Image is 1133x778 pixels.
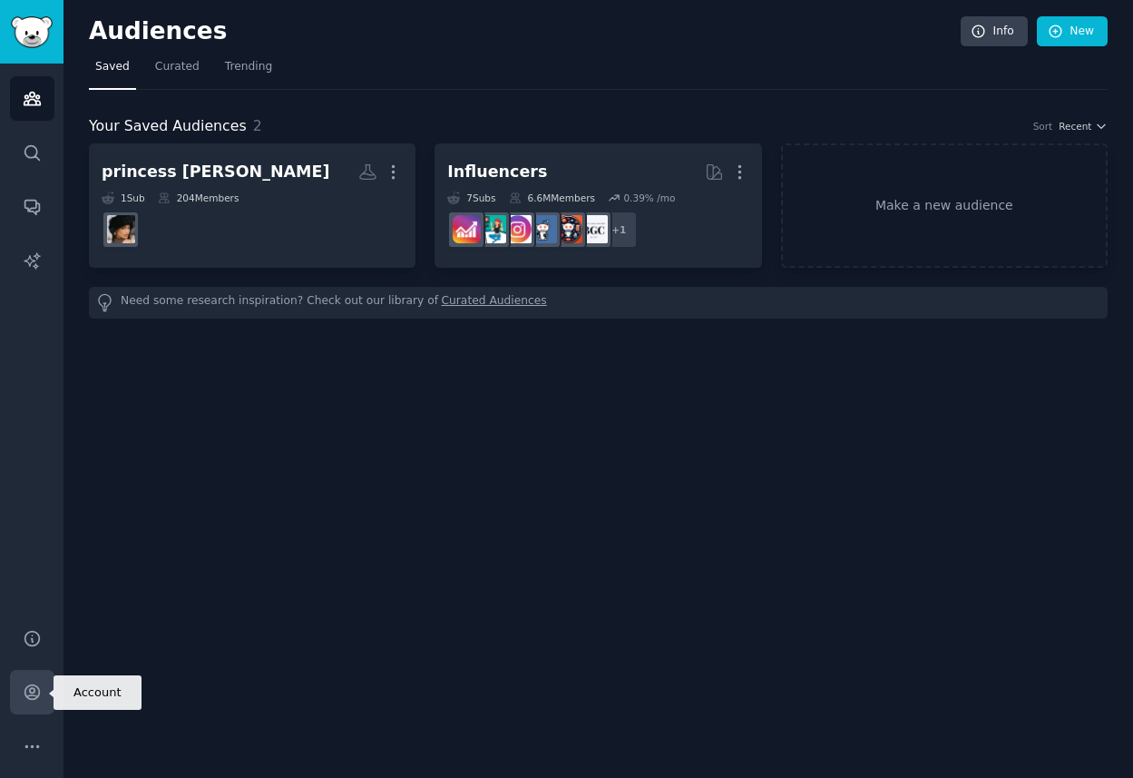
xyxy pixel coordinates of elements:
[225,59,272,75] span: Trending
[89,143,415,268] a: princess [PERSON_NAME]1Sub204Membersprincesspollychat
[95,59,130,75] span: Saved
[600,211,638,249] div: + 1
[447,161,547,183] div: Influencers
[554,215,582,243] img: socialmedia
[580,215,608,243] img: BeautyGuruChatter
[219,53,278,90] a: Trending
[1037,16,1108,47] a: New
[155,59,200,75] span: Curated
[1033,120,1053,133] div: Sort
[102,192,145,204] div: 1 Sub
[781,143,1108,268] a: Make a new audience
[435,143,761,268] a: Influencers7Subs6.6MMembers0.39% /mo+1BeautyGuruChattersocialmediaInstagramInstagramMarketinginfl...
[442,293,547,312] a: Curated Audiences
[89,17,961,46] h2: Audiences
[1059,120,1091,133] span: Recent
[1059,120,1108,133] button: Recent
[961,16,1028,47] a: Info
[509,192,595,204] div: 6.6M Members
[149,53,206,90] a: Curated
[11,16,53,48] img: GummySearch logo
[89,287,1108,319] div: Need some research inspiration? Check out our library of
[453,215,481,243] img: InstagramGrowthTips
[253,117,262,134] span: 2
[102,161,329,183] div: princess [PERSON_NAME]
[89,115,247,138] span: Your Saved Audiences
[107,215,135,243] img: princesspollychat
[503,215,532,243] img: InstagramMarketing
[529,215,557,243] img: Instagram
[158,192,239,204] div: 204 Members
[478,215,506,243] img: influencermarketing
[89,53,136,90] a: Saved
[447,192,495,204] div: 7 Sub s
[623,192,675,204] div: 0.39 % /mo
